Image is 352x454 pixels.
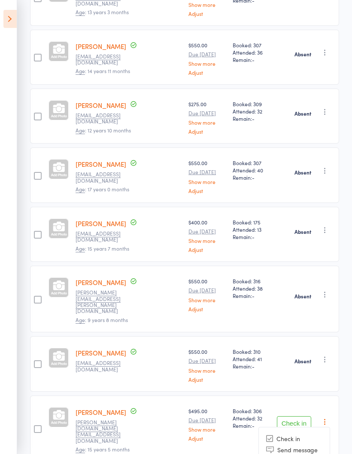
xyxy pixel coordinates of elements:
a: Adjust [188,247,226,252]
small: vpnambikumar2022@gmail.com [76,171,131,184]
a: Adjust [188,129,226,134]
a: Adjust [188,188,226,193]
span: Attended: 41 [233,355,270,362]
span: : 15 years 7 months [76,245,129,252]
div: $550.00 [188,348,226,382]
div: $550.00 [188,159,226,193]
strong: Absent [294,169,311,176]
small: kevlaniadvik@gmail.com [76,53,131,66]
a: [PERSON_NAME] [76,219,126,228]
span: - [252,174,255,181]
span: Attended: 36 [233,49,270,56]
small: santhosh.mk@gmail.com [76,419,131,444]
span: Remain: [233,115,270,122]
button: Check in [277,416,311,430]
span: Booked: 310 [233,348,270,355]
div: $550.00 [188,277,226,311]
span: - [252,362,255,370]
small: Due [DATE] [188,417,226,423]
a: [PERSON_NAME] [76,42,126,51]
span: Booked: 309 [233,100,270,107]
span: : 12 years 10 months [76,126,131,134]
span: Attended: 32 [233,107,270,115]
span: Booked: 306 [233,407,270,414]
span: : 17 years 0 months [76,185,129,193]
a: [PERSON_NAME] [76,348,126,357]
div: $495.00 [188,407,226,441]
strong: Absent [294,293,311,300]
span: - [252,233,255,240]
a: Adjust [188,11,226,16]
span: Remain: [233,292,270,299]
span: - [252,56,255,63]
a: Show more [188,2,226,7]
span: Booked: 316 [233,277,270,285]
small: Phani.Ponnapalli@gmail.com [76,289,131,314]
small: Due [DATE] [188,287,226,293]
span: Remain: [233,233,270,240]
small: Due [DATE] [188,51,226,57]
strong: Absent [294,228,311,235]
span: Remain: [233,422,270,429]
span: - [252,292,255,299]
a: Show more [188,179,226,184]
span: - [252,115,255,122]
a: Adjust [188,436,226,441]
span: Attended: 40 [233,166,270,174]
a: [PERSON_NAME] [76,101,126,110]
span: : 14 years 11 months [76,67,130,75]
span: - [252,422,255,429]
a: Show more [188,120,226,125]
a: Show more [188,368,226,373]
small: Due [DATE] [188,169,226,175]
div: $400.00 [188,218,226,252]
div: $275.00 [188,100,226,134]
span: Remain: [233,174,270,181]
span: Booked: 175 [233,218,270,226]
strong: Absent [294,110,311,117]
small: Due [DATE] [188,228,226,234]
a: [PERSON_NAME] [76,408,126,417]
span: Booked: 307 [233,41,270,49]
a: Show more [188,297,226,303]
a: [PERSON_NAME] [76,160,126,169]
a: Adjust [188,377,226,382]
strong: Absent [294,51,311,58]
div: $550.00 [188,41,226,75]
span: Attended: 38 [233,285,270,292]
small: nerisha110@gmail.com [76,230,131,243]
small: anshumanmish@gmail.com [76,112,131,125]
span: : 15 years 5 months [76,445,130,453]
small: Due [DATE] [188,358,226,364]
small: ravuri25@gmail.com [76,360,131,372]
small: Due [DATE] [188,110,226,116]
span: : 13 years 3 months [76,8,129,16]
span: Booked: 307 [233,159,270,166]
a: Show more [188,238,226,243]
a: Adjust [188,70,226,75]
span: Attended: 13 [233,226,270,233]
span: : 9 years 8 months [76,316,128,324]
a: Show more [188,61,226,66]
span: Remain: [233,362,270,370]
li: Check in [259,433,330,444]
span: Attended: 32 [233,414,270,422]
a: Show more [188,426,226,432]
a: Adjust [188,306,226,312]
a: [PERSON_NAME] [76,278,126,287]
strong: Absent [294,358,311,365]
span: Remain: [233,56,270,63]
